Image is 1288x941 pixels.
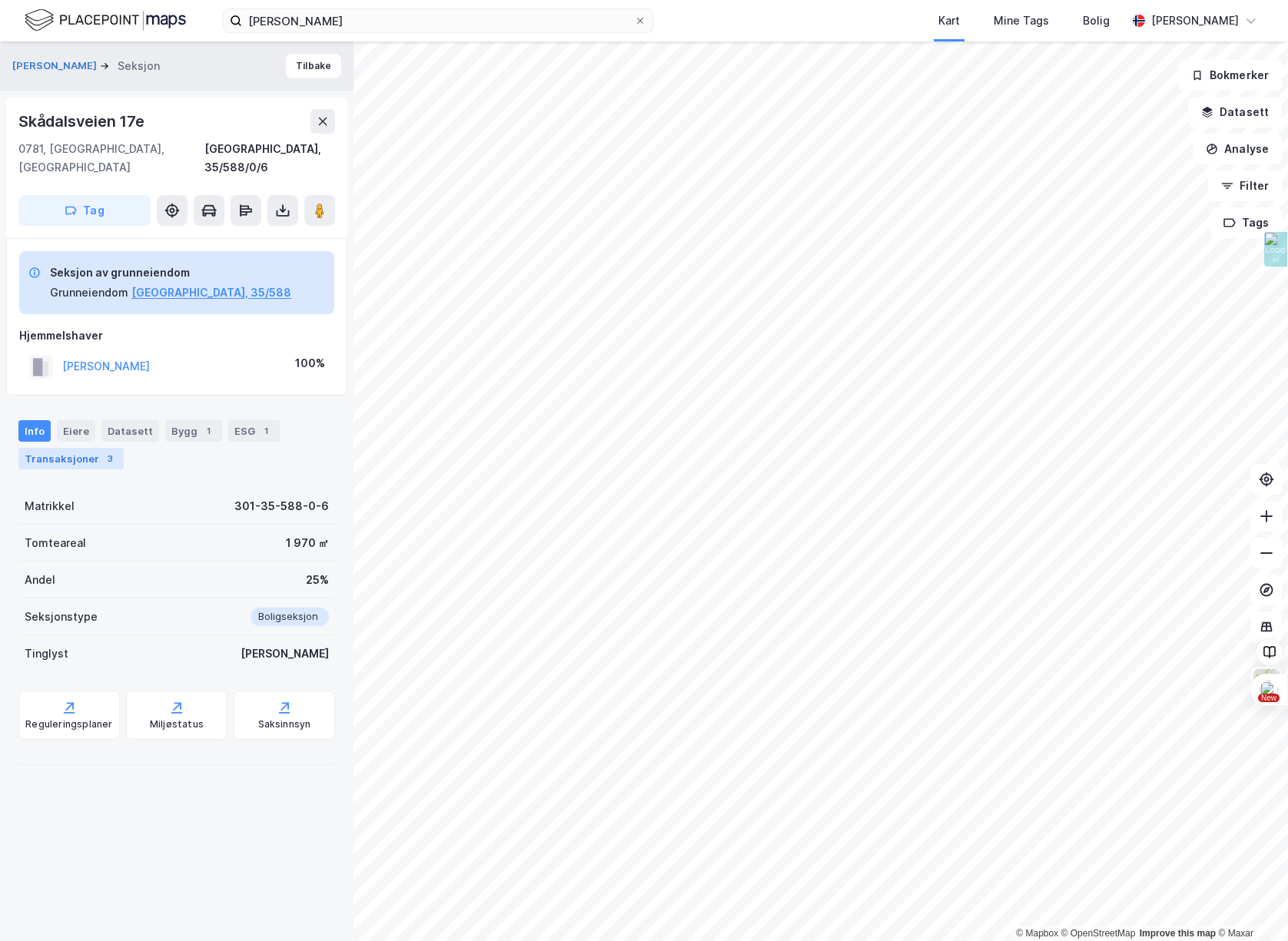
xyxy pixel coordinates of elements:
div: [GEOGRAPHIC_DATA], 35/588/0/6 [204,140,335,177]
div: [PERSON_NAME] [1151,12,1239,30]
div: Eiere [57,420,95,442]
a: OpenStreetMap [1061,928,1136,939]
div: Info [18,420,51,442]
button: Tags [1210,207,1282,238]
button: Tilbake [286,54,341,78]
div: [PERSON_NAME] [241,644,329,663]
button: Datasett [1188,97,1282,128]
div: Bolig [1083,12,1110,30]
input: Søk på adresse, matrikkel, gårdeiere, leietakere eller personer [242,9,634,32]
div: Mine Tags [994,12,1049,30]
iframe: Chat Widget [1211,867,1288,941]
div: 1 [258,423,274,439]
div: 3 [102,451,118,466]
div: Kart [938,12,960,30]
div: Reguleringsplaner [25,718,112,731]
button: Analyse [1193,134,1282,164]
img: logo.f888ab2527a4732fd821a326f86c7f29.svg [25,7,186,34]
div: Saksinnsyn [258,718,311,731]
div: Tomteareal [25,534,86,552]
div: Datasett [101,420,159,442]
div: Bygg [165,420,222,442]
div: Kontrollprogram for chat [1211,867,1288,941]
div: 1 [201,423,216,439]
div: 100% [295,354,325,373]
div: Skådalsveien 17e [18,109,148,134]
button: [PERSON_NAME] [12,58,100,74]
div: 1 970 ㎡ [286,534,329,552]
div: Transaksjoner [18,448,124,469]
button: Tag [18,195,151,226]
div: Tinglyst [25,644,68,663]
button: Bokmerker [1178,60,1282,91]
div: Seksjon [118,57,160,75]
div: 25% [306,571,329,589]
div: 0781, [GEOGRAPHIC_DATA], [GEOGRAPHIC_DATA] [18,140,204,177]
div: ESG [228,420,280,442]
div: 301-35-588-0-6 [234,497,329,515]
div: Matrikkel [25,497,75,515]
div: Hjemmelshaver [19,326,334,345]
div: Seksjonstype [25,608,98,626]
div: Grunneiendom [50,283,128,302]
button: Filter [1208,171,1282,201]
div: Andel [25,571,55,589]
button: [GEOGRAPHIC_DATA], 35/588 [131,283,291,302]
div: Seksjon av grunneiendom [50,263,291,282]
a: Improve this map [1140,928,1216,939]
div: Miljøstatus [150,718,204,731]
a: Mapbox [1016,928,1058,939]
